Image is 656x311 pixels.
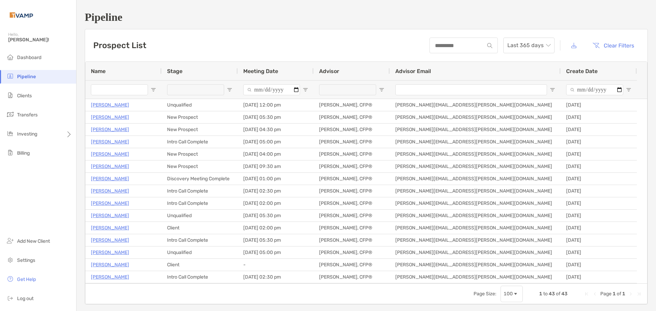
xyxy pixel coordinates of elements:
span: Get Help [17,277,36,282]
div: [PERSON_NAME], CFP® [314,173,390,185]
div: - [238,259,314,271]
div: [PERSON_NAME][EMAIL_ADDRESS][PERSON_NAME][DOMAIN_NAME] [390,234,561,246]
img: logout icon [6,294,14,302]
span: Name [91,68,106,74]
a: [PERSON_NAME] [91,260,129,269]
span: Clients [17,93,32,99]
div: New Prospect [162,111,238,123]
a: [PERSON_NAME] [91,138,129,146]
img: clients icon [6,91,14,99]
div: Intro Call Complete [162,197,238,209]
div: Previous Page [592,291,598,297]
div: [DATE] [561,185,637,197]
input: Create Date Filter Input [566,84,623,95]
div: [DATE] 02:30 pm [238,185,314,197]
div: [DATE] 05:00 pm [238,246,314,258]
div: [PERSON_NAME], CFP® [314,99,390,111]
div: [DATE] 04:00 pm [238,148,314,160]
span: Create Date [566,68,598,74]
a: [PERSON_NAME] [91,273,129,281]
div: [PERSON_NAME][EMAIL_ADDRESS][PERSON_NAME][DOMAIN_NAME] [390,124,561,136]
img: get-help icon [6,275,14,283]
p: [PERSON_NAME] [91,236,129,244]
div: [DATE] [561,222,637,234]
div: [PERSON_NAME], CFP® [314,185,390,197]
span: 1 [539,291,542,297]
div: Intro Call Complete [162,271,238,283]
a: [PERSON_NAME] [91,101,129,109]
div: Intro Call Complete [162,136,238,148]
div: [DATE] [561,210,637,222]
div: [PERSON_NAME], CFP® [314,222,390,234]
div: [PERSON_NAME], CFP® [314,246,390,258]
div: New Prospect [162,148,238,160]
div: Unqualified [162,246,238,258]
div: [DATE] [561,111,637,123]
button: Open Filter Menu [626,87,631,93]
div: [PERSON_NAME], CFP® [314,259,390,271]
button: Open Filter Menu [550,87,555,93]
a: [PERSON_NAME] [91,248,129,257]
div: 100 [504,291,513,297]
div: [PERSON_NAME], CFP® [314,234,390,246]
div: [PERSON_NAME], CFP® [314,136,390,148]
div: [DATE] [561,173,637,185]
div: [DATE] 09:30 am [238,160,314,172]
span: Page [600,291,612,297]
div: [DATE] 04:30 pm [238,124,314,136]
div: [PERSON_NAME], CFP® [314,124,390,136]
div: [PERSON_NAME], CFP® [314,160,390,172]
span: Pipeline [17,74,36,80]
div: [PERSON_NAME], CFP® [314,148,390,160]
span: 1 [613,291,616,297]
span: 1 [622,291,625,297]
p: [PERSON_NAME] [91,150,129,158]
img: Zoe Logo [8,3,35,27]
div: First Page [584,291,589,297]
div: Page Size: [474,291,496,297]
div: [DATE] [561,124,637,136]
span: Advisor [319,68,339,74]
div: [DATE] 05:00 pm [238,136,314,148]
span: Log out [17,296,33,301]
div: [PERSON_NAME][EMAIL_ADDRESS][PERSON_NAME][DOMAIN_NAME] [390,197,561,209]
img: investing icon [6,129,14,138]
a: [PERSON_NAME] [91,113,129,122]
div: [PERSON_NAME][EMAIL_ADDRESS][PERSON_NAME][DOMAIN_NAME] [390,136,561,148]
a: [PERSON_NAME] [91,211,129,220]
div: [PERSON_NAME][EMAIL_ADDRESS][PERSON_NAME][DOMAIN_NAME] [390,259,561,271]
button: Clear Filters [587,38,639,53]
span: Transfers [17,112,38,118]
div: [PERSON_NAME][EMAIL_ADDRESS][PERSON_NAME][DOMAIN_NAME] [390,222,561,234]
span: Billing [17,150,30,156]
div: [DATE] [561,271,637,283]
a: [PERSON_NAME] [91,199,129,208]
div: [DATE] [561,197,637,209]
a: [PERSON_NAME] [91,162,129,171]
div: Last Page [636,291,642,297]
span: [PERSON_NAME]! [8,37,72,43]
button: Open Filter Menu [227,87,232,93]
input: Name Filter Input [91,84,148,95]
div: Intro Call Complete [162,185,238,197]
a: [PERSON_NAME] [91,174,129,183]
a: [PERSON_NAME] [91,224,129,232]
img: add_new_client icon [6,237,14,245]
button: Open Filter Menu [151,87,156,93]
div: [PERSON_NAME][EMAIL_ADDRESS][PERSON_NAME][DOMAIN_NAME] [390,148,561,160]
h3: Prospect List [93,41,146,50]
div: [PERSON_NAME][EMAIL_ADDRESS][PERSON_NAME][DOMAIN_NAME] [390,173,561,185]
div: [PERSON_NAME][EMAIL_ADDRESS][PERSON_NAME][DOMAIN_NAME] [390,246,561,258]
div: [DATE] [561,246,637,258]
div: Discovery Meeting Complete [162,173,238,185]
div: Client [162,222,238,234]
div: [DATE] 12:00 pm [238,99,314,111]
span: Add New Client [17,238,50,244]
span: Meeting Date [243,68,278,74]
